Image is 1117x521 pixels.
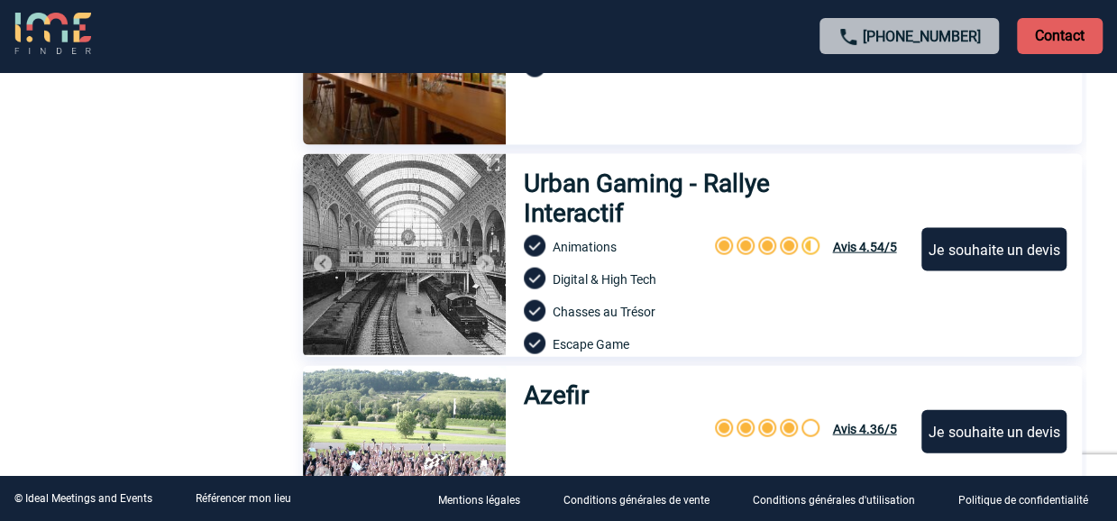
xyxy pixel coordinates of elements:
[553,305,655,319] span: Chasses au Trésor
[563,494,710,507] p: Conditions générales de vente
[838,26,859,48] img: call-24-px.png
[14,492,152,505] div: © Ideal Meetings and Events
[738,490,944,507] a: Conditions générales d'utilisation
[832,422,896,436] span: Avis 4.36/5
[553,337,629,352] span: Escape Game
[832,240,896,254] span: Avis 4.54/5
[944,490,1117,507] a: Politique de confidentialité
[549,490,738,507] a: Conditions générales de vente
[921,410,1067,453] div: Je souhaite un devis
[196,492,291,505] a: Référencer mon lieu
[524,235,545,257] img: check-circle-24-px-b.png
[303,154,506,357] img: 8.jpg
[424,490,549,507] a: Mentions légales
[553,60,626,75] span: Gastronomie
[438,494,520,507] p: Mentions légales
[863,28,981,45] a: [PHONE_NUMBER]
[958,494,1088,507] p: Politique de confidentialité
[921,228,1067,271] div: Je souhaite un devis
[553,272,656,287] span: Digital & High Tech
[524,380,601,410] h3: Azefir
[1017,18,1103,54] p: Contact
[524,333,545,354] img: check-circle-24-px-b.png
[524,169,872,228] h3: Urban Gaming - Rallye Interactif
[524,268,545,289] img: check-circle-24-px-b.png
[553,240,617,254] span: Animations
[753,494,915,507] p: Conditions générales d'utilisation
[524,300,545,322] img: check-circle-24-px-b.png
